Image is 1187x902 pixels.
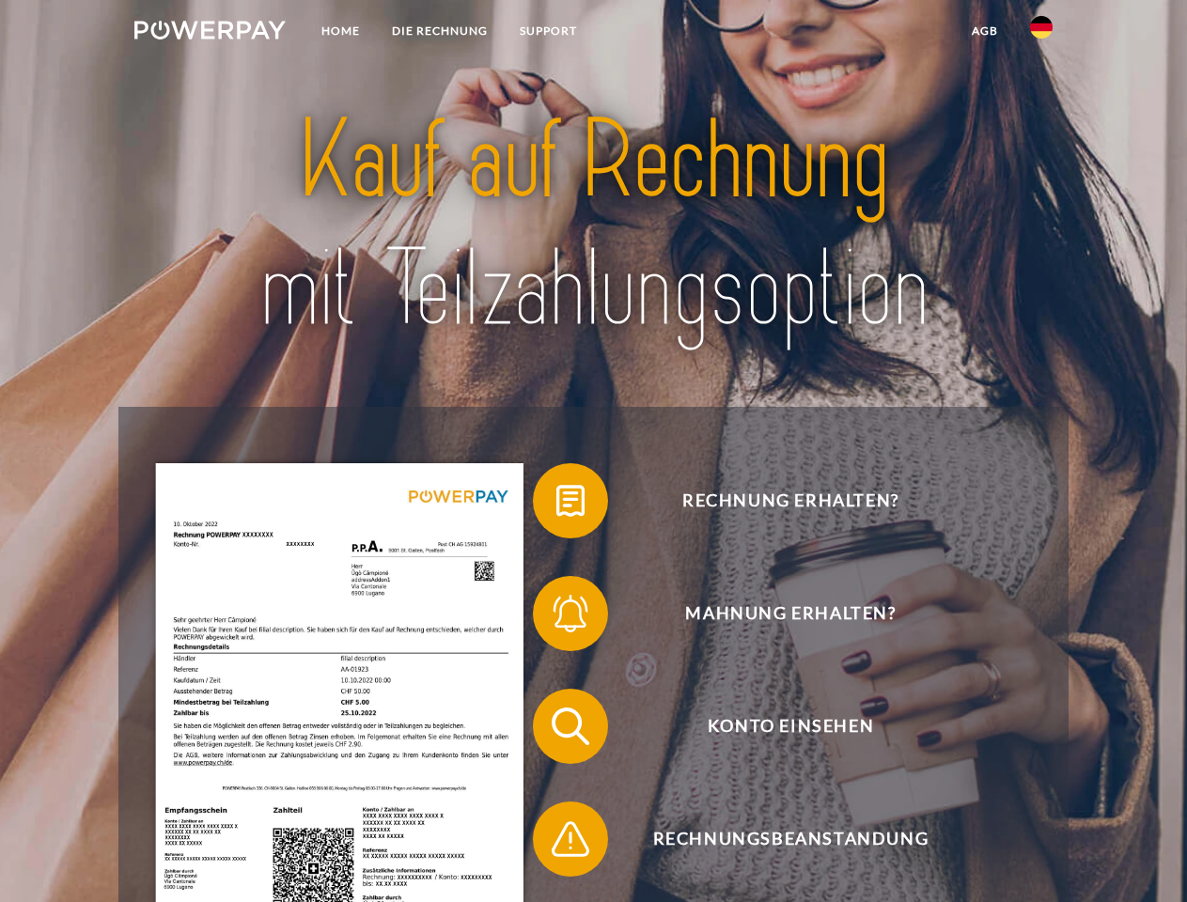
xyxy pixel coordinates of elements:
img: qb_bell.svg [547,590,594,637]
button: Mahnung erhalten? [533,576,1022,651]
a: Home [305,14,376,48]
span: Rechnungsbeanstandung [560,801,1021,877]
img: de [1030,16,1053,39]
img: qb_warning.svg [547,816,594,863]
a: DIE RECHNUNG [376,14,504,48]
span: Rechnung erhalten? [560,463,1021,538]
a: SUPPORT [504,14,593,48]
img: title-powerpay_de.svg [180,90,1007,360]
a: agb [956,14,1014,48]
button: Rechnung erhalten? [533,463,1022,538]
button: Konto einsehen [533,689,1022,764]
img: logo-powerpay-white.svg [134,21,286,39]
img: qb_bill.svg [547,477,594,524]
span: Mahnung erhalten? [560,576,1021,651]
button: Rechnungsbeanstandung [533,801,1022,877]
img: qb_search.svg [547,703,594,750]
span: Konto einsehen [560,689,1021,764]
